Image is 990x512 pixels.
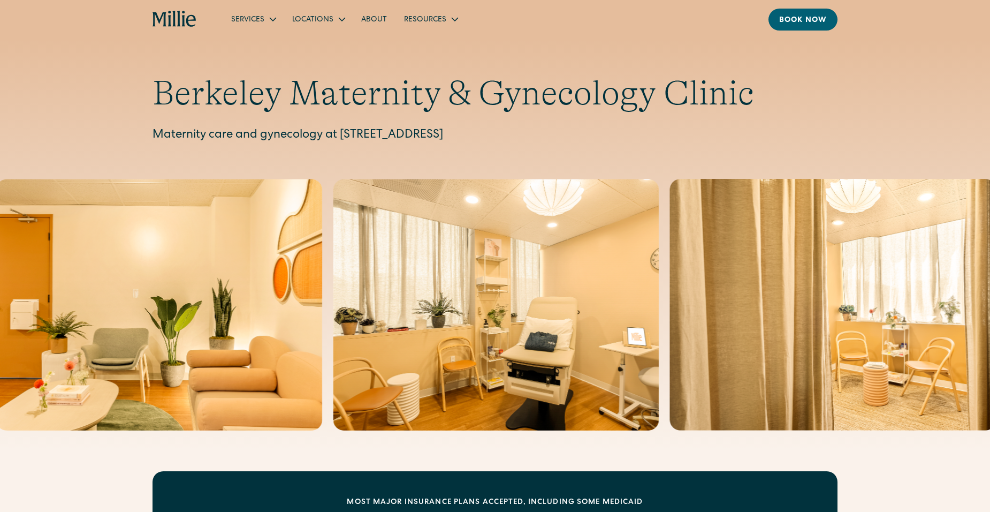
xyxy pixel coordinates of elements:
div: Locations [292,14,333,26]
div: Resources [395,10,466,28]
p: Maternity care and gynecology at [STREET_ADDRESS] [153,127,837,145]
div: Services [231,14,264,26]
div: Services [223,10,284,28]
a: Book now [768,9,837,31]
div: MOST MAJOR INSURANCE PLANS ACCEPTED, INCLUDING some MEDICAID [347,497,643,508]
a: About [353,10,395,28]
h1: Berkeley Maternity & Gynecology Clinic [153,73,837,114]
div: Locations [284,10,353,28]
div: Book now [779,15,827,26]
a: home [153,11,197,28]
div: Resources [404,14,446,26]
